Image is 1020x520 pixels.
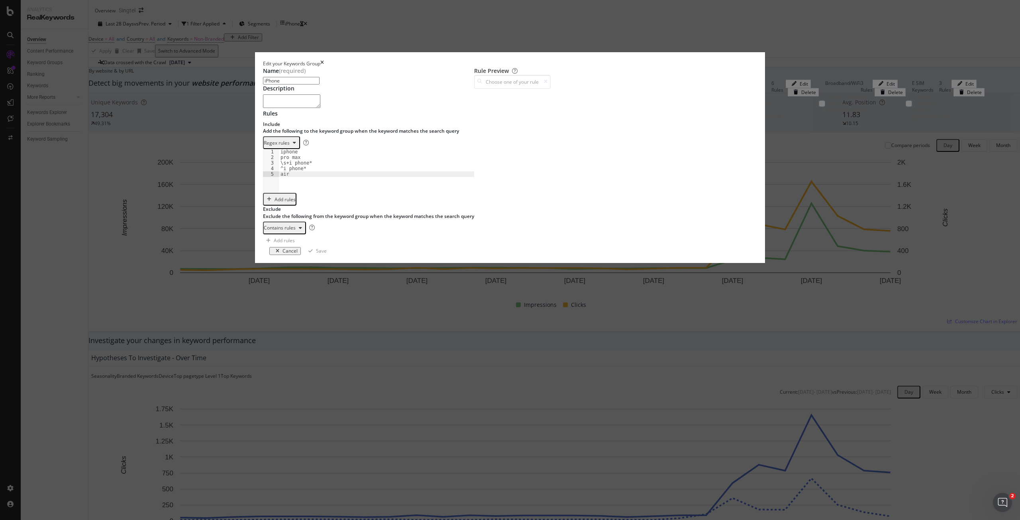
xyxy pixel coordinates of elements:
div: Exclude [263,206,281,212]
div: Regex rules [264,140,290,146]
div: Add rules [275,197,296,202]
div: Add the following to the keyword group when the keyword matches the search query [263,128,459,134]
button: Add rules [263,193,296,206]
div: 1 [263,149,279,155]
span: (required) [279,67,306,75]
div: Contains rules [264,225,296,231]
div: Save [316,247,327,254]
div: Edit your Keywords Group [263,60,320,67]
div: Add rules [274,237,295,244]
div: Rules [263,110,459,118]
input: Choose one of your rules to preview the keywords [474,75,551,89]
div: Rule Preview [474,67,551,75]
div: times [320,60,324,67]
div: 2 [263,155,279,160]
iframe: Intercom live chat [993,493,1012,512]
div: Description [263,84,294,92]
span: 2 [1009,493,1016,499]
button: Cancel [269,247,301,255]
div: Cancel [282,248,298,254]
button: Add rules [263,234,295,247]
div: modal [255,52,765,263]
div: Include [263,121,280,128]
button: Regex rules [263,136,300,149]
input: Enter a name [263,77,320,85]
button: Contains rules [263,222,306,234]
div: 3 [263,160,279,166]
div: 5 [263,171,279,177]
div: 4 [263,166,279,171]
div: Exclude the following from the keyword group when the keyword matches the search query [263,213,474,220]
button: Save [303,247,329,255]
div: Name [263,67,279,75]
